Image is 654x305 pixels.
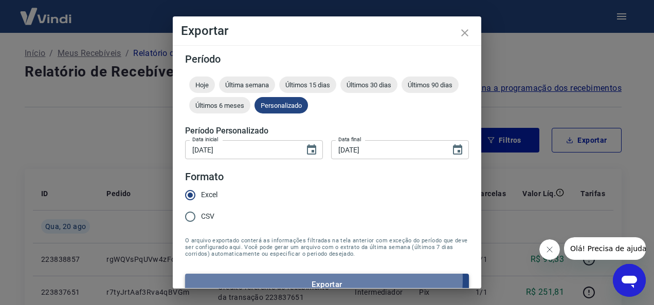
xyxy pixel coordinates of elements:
[201,211,214,222] span: CSV
[340,81,397,89] span: Últimos 30 dias
[279,81,336,89] span: Últimos 15 dias
[185,54,469,64] h5: Período
[255,102,308,109] span: Personalizado
[447,140,468,160] button: Choose date, selected date is 20 de ago de 2025
[539,239,560,260] iframe: Fechar mensagem
[181,25,473,37] h4: Exportar
[452,21,477,45] button: close
[219,81,275,89] span: Última semana
[219,77,275,93] div: Última semana
[564,237,646,260] iframe: Mensagem da empresa
[185,274,469,295] button: Exportar
[6,7,86,15] span: Olá! Precisa de ajuda?
[201,189,217,200] span: Excel
[189,81,215,89] span: Hoje
[402,77,459,93] div: Últimos 90 dias
[185,237,469,257] span: O arquivo exportado conterá as informações filtradas na tela anterior com exceção do período que ...
[331,140,443,159] input: DD/MM/YYYY
[189,102,250,109] span: Últimos 6 meses
[402,81,459,89] span: Últimos 90 dias
[340,77,397,93] div: Últimos 30 dias
[185,169,224,184] legend: Formato
[613,264,646,297] iframe: Botão para abrir a janela de mensagens
[189,97,250,113] div: Últimos 6 meses
[185,140,297,159] input: DD/MM/YYYY
[255,97,308,113] div: Personalizado
[185,126,469,136] h5: Período Personalizado
[192,136,219,143] label: Data inicial
[301,140,322,160] button: Choose date, selected date is 20 de ago de 2025
[338,136,361,143] label: Data final
[279,77,336,93] div: Últimos 15 dias
[189,77,215,93] div: Hoje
